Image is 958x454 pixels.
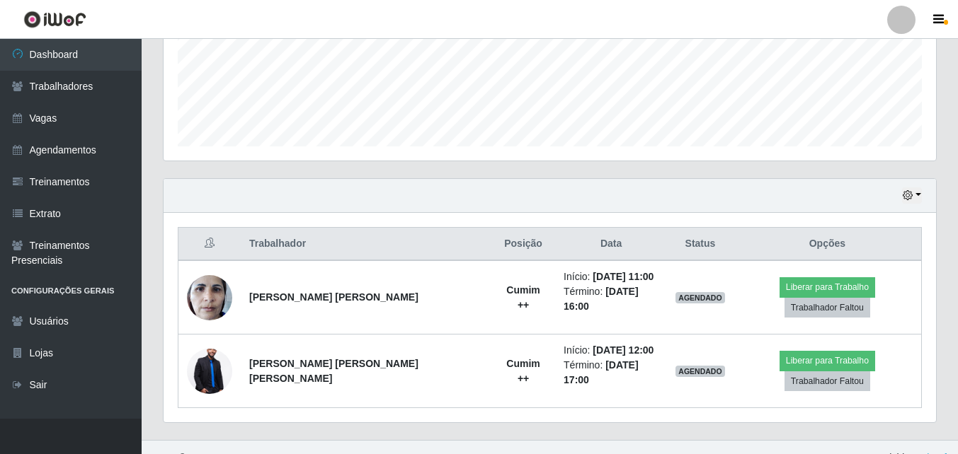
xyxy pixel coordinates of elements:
[555,228,667,261] th: Data
[564,343,658,358] li: Início:
[491,228,555,261] th: Posição
[249,358,418,384] strong: [PERSON_NAME] [PERSON_NAME] [PERSON_NAME]
[785,371,870,391] button: Trabalhador Faltou
[564,284,658,314] li: Término:
[785,298,870,318] button: Trabalhador Faltou
[734,228,922,261] th: Opções
[780,277,875,297] button: Liberar para Trabalho
[23,11,86,28] img: CoreUI Logo
[564,358,658,388] li: Término:
[249,291,418,303] strong: [PERSON_NAME] [PERSON_NAME]
[506,284,540,310] strong: Cumim ++
[187,267,232,327] img: 1694453886302.jpeg
[593,271,654,282] time: [DATE] 11:00
[187,337,232,404] img: 1755093056531.jpeg
[564,269,658,284] li: Início:
[241,228,491,261] th: Trabalhador
[506,358,540,384] strong: Cumim ++
[780,351,875,371] button: Liberar para Trabalho
[675,292,725,303] span: AGENDADO
[675,366,725,377] span: AGENDADO
[593,344,654,356] time: [DATE] 12:00
[667,228,734,261] th: Status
